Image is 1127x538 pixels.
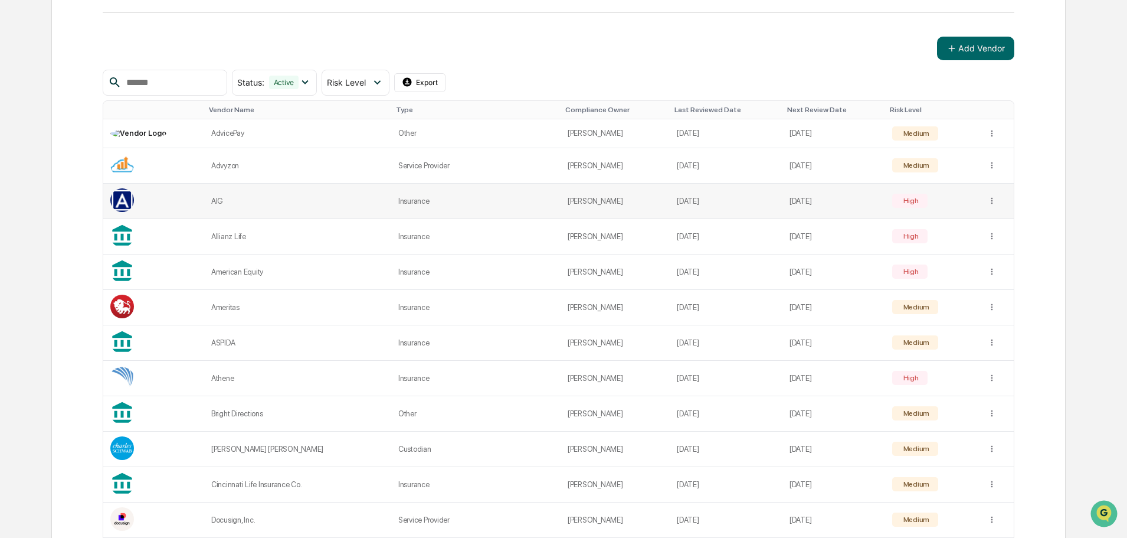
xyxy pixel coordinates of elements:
div: Medium [901,161,929,169]
td: [DATE] [782,432,885,467]
a: 🔎Data Lookup [7,167,79,188]
div: High [901,268,919,276]
span: Attestations [97,149,146,161]
div: Medium [901,516,929,524]
div: American Equity [211,268,384,276]
img: Vendor Logo [110,129,166,138]
td: Other [391,119,561,148]
span: Pylon [117,200,143,209]
img: Vendor Logo [110,366,134,389]
div: Ameritas [211,303,384,312]
div: Docusign, Inc. [211,516,384,524]
td: [DATE] [782,396,885,432]
img: Vendor Logo [110,188,134,212]
div: Advyzon [211,161,384,170]
td: [PERSON_NAME] [561,467,670,503]
iframe: Open customer support [1089,499,1121,531]
td: [DATE] [670,219,782,255]
td: [DATE] [670,255,782,290]
div: High [901,197,919,205]
td: Insurance [391,290,561,325]
td: [PERSON_NAME] [561,432,670,467]
button: Start new chat [201,94,215,108]
div: Start new chat [40,90,194,102]
td: [PERSON_NAME] [561,255,670,290]
div: Toggle SortBy [565,106,665,114]
img: Vendor Logo [110,507,134,531]
div: Toggle SortBy [209,106,386,114]
td: [PERSON_NAME] [561,361,670,396]
td: [DATE] [670,396,782,432]
div: Toggle SortBy [990,106,1009,114]
div: Active [269,76,299,89]
span: Preclearance [24,149,76,161]
td: [DATE] [670,119,782,148]
img: Vendor Logo [110,436,134,460]
div: AIG [211,197,384,206]
div: Medium [901,338,929,347]
div: Cincinnati Life Insurance Co. [211,480,384,489]
div: Toggle SortBy [113,106,199,114]
td: [DATE] [782,503,885,538]
td: [DATE] [670,467,782,503]
td: [DATE] [670,361,782,396]
button: Export [394,73,446,92]
td: [PERSON_NAME] [561,219,670,255]
td: [PERSON_NAME] [561,119,670,148]
td: [PERSON_NAME] [561,184,670,219]
div: 🔎 [12,172,21,182]
div: Allianz Life [211,232,384,241]
div: Toggle SortBy [674,106,778,114]
td: [DATE] [782,467,885,503]
td: Insurance [391,361,561,396]
img: 1746055101610-c473b297-6a78-478c-a979-82029cc54cd1 [12,90,33,112]
td: [DATE] [782,255,885,290]
td: Service Provider [391,503,561,538]
td: [DATE] [782,325,885,361]
td: Service Provider [391,148,561,184]
td: Insurance [391,184,561,219]
td: Insurance [391,255,561,290]
a: Powered byPylon [83,200,143,209]
p: How can we help? [12,25,215,44]
td: Insurance [391,467,561,503]
div: Toggle SortBy [396,106,556,114]
td: Insurance [391,219,561,255]
div: Medium [901,303,929,311]
img: Vendor Logo [110,295,134,318]
td: [DATE] [782,119,885,148]
td: Insurance [391,325,561,361]
a: 🖐️Preclearance [7,144,81,165]
span: Status : [237,77,264,87]
div: Toggle SortBy [890,106,975,114]
button: Add Vendor [937,37,1014,60]
div: Medium [901,409,929,418]
td: [DATE] [782,361,885,396]
div: [PERSON_NAME] [PERSON_NAME] [211,445,384,454]
td: [DATE] [670,184,782,219]
td: [PERSON_NAME] [561,503,670,538]
td: [DATE] [782,219,885,255]
div: Medium [901,129,929,138]
td: [PERSON_NAME] [561,325,670,361]
td: Other [391,396,561,432]
div: 🗄️ [86,150,95,159]
td: Custodian [391,432,561,467]
td: [DATE] [670,432,782,467]
span: Risk Level [327,77,366,87]
div: 🖐️ [12,150,21,159]
td: [DATE] [782,184,885,219]
td: [DATE] [670,503,782,538]
td: [PERSON_NAME] [561,148,670,184]
td: [DATE] [782,290,885,325]
div: High [901,232,919,240]
img: Vendor Logo [110,153,134,177]
div: Athene [211,374,384,383]
div: AdvicePay [211,129,384,138]
div: Medium [901,445,929,453]
td: [DATE] [670,290,782,325]
div: Medium [901,480,929,488]
td: [PERSON_NAME] [561,396,670,432]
